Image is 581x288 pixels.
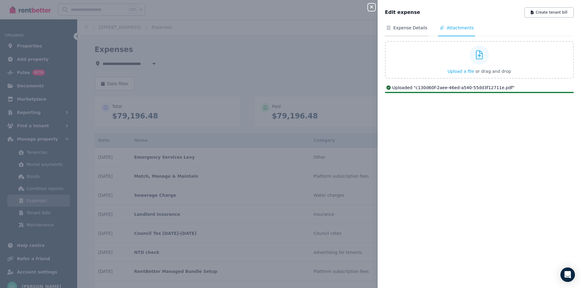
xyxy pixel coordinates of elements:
[385,25,574,36] nav: Tabs
[560,267,575,282] div: Open Intercom Messenger
[393,25,427,31] span: Expense Details
[385,9,420,16] span: Edit expense
[448,68,511,74] button: Upload a file or drag and drop
[385,85,574,91] div: Uploaded " c130d60f-2aee-46ed-a540-55dd3f12711e.pdf "
[447,25,474,31] span: Attachments
[524,7,574,18] button: Create tenant bill
[475,69,511,74] span: or drag and drop
[448,69,474,74] span: Upload a file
